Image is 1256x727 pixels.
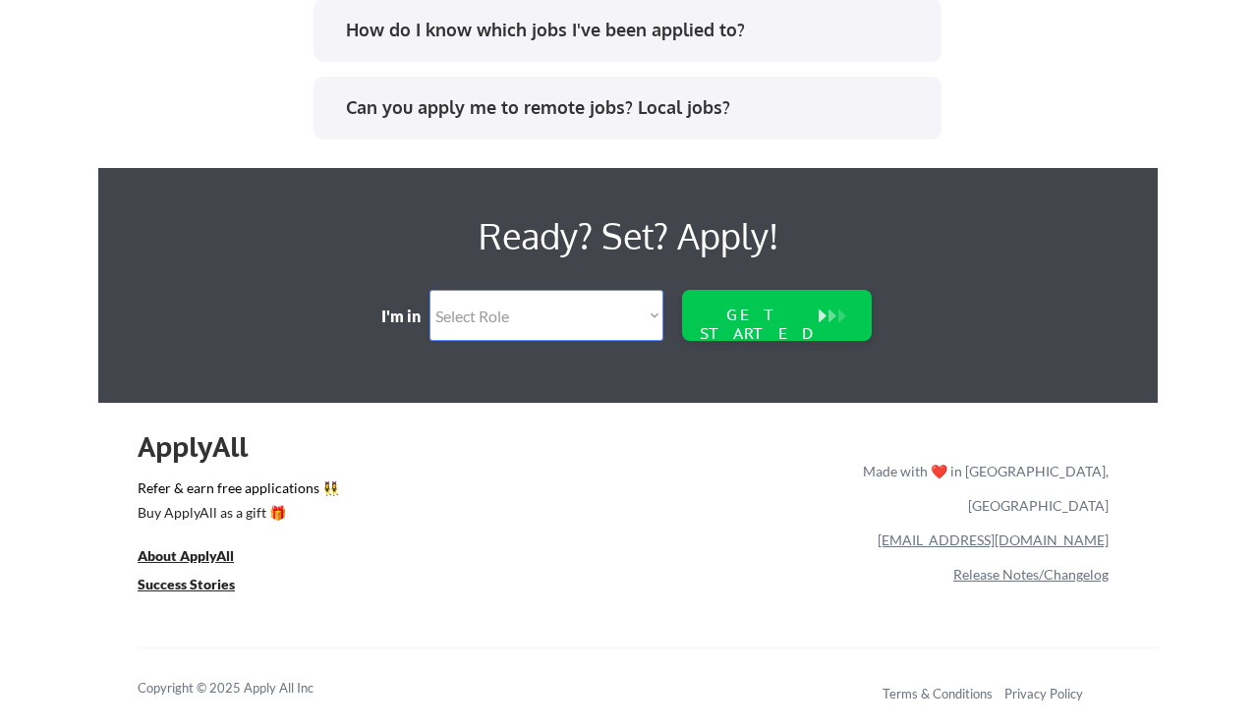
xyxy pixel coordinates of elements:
[883,686,993,701] a: Terms & Conditions
[695,306,821,343] div: GET STARTED
[138,430,270,464] div: ApplyAll
[346,18,923,42] div: How do I know which jobs I've been applied to?
[138,502,334,527] a: Buy ApplyAll as a gift 🎁
[1004,686,1083,701] a: Privacy Policy
[855,454,1109,523] div: Made with ❤️ in [GEOGRAPHIC_DATA], [GEOGRAPHIC_DATA]
[346,95,923,120] div: Can you apply me to remote jobs? Local jobs?
[138,574,261,598] a: Success Stories
[138,506,334,520] div: Buy ApplyAll as a gift 🎁
[138,679,364,699] div: Copyright © 2025 Apply All Inc
[138,576,235,592] u: Success Stories
[138,545,261,570] a: About ApplyAll
[138,481,452,502] a: Refer & earn free applications 👯‍♀️
[878,531,1109,548] a: [EMAIL_ADDRESS][DOMAIN_NAME]
[381,306,434,327] div: I'm in
[138,547,234,564] u: About ApplyAll
[953,566,1109,583] a: Release Notes/Changelog
[373,207,883,264] div: Ready? Set? Apply!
